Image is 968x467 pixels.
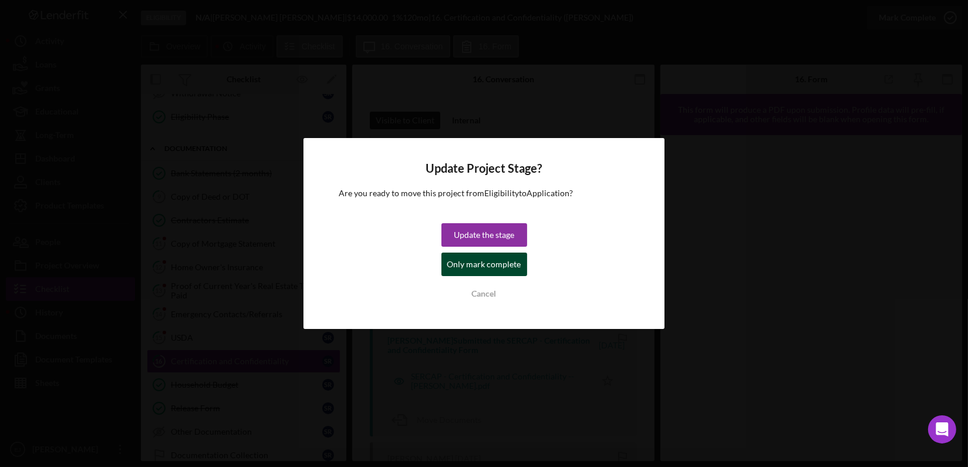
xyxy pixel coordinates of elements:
h4: Update Project Stage? [339,162,629,175]
button: Only mark complete [441,253,527,276]
div: Cancel [472,282,497,305]
p: Are you ready to move this project from Eligibility to Application ? [339,187,629,200]
button: Cancel [441,282,527,305]
div: Open Intercom Messenger [928,415,956,444]
div: Update the stage [454,223,514,247]
div: Only mark complete [447,253,521,276]
button: Update the stage [441,223,527,247]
